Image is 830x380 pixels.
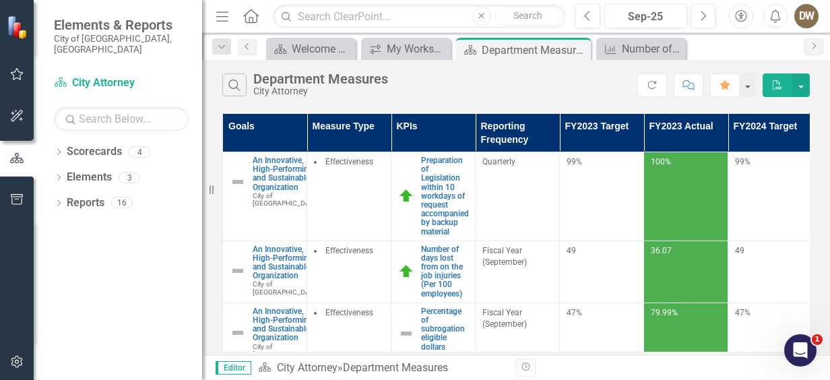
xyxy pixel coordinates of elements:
td: Double-Click to Edit Right Click for Context Menu [391,152,476,241]
td: Double-Click to Edit Right Click for Context Menu [223,241,307,303]
td: Double-Click to Edit [307,303,391,365]
img: On Target [398,188,414,204]
td: Double-Click to Edit [476,241,560,303]
button: Search [494,7,562,26]
span: Effectiveness [325,157,373,166]
span: 47% [735,308,751,317]
div: » [258,360,506,376]
a: An Innovative, High-Performing and Sustainable Organization [253,307,320,343]
span: 1 [812,334,823,345]
a: Preparation of Legislation within 10 workdays of request accompanied by backup material [421,156,469,236]
span: Elements & Reports [54,17,189,33]
span: 99% [735,157,751,166]
div: Department Measures [482,42,587,59]
td: Double-Click to Edit Right Click for Context Menu [223,152,307,241]
a: Welcome Page [269,40,352,57]
a: Scorecards [67,144,122,160]
small: City of [GEOGRAPHIC_DATA], [GEOGRAPHIC_DATA] [54,33,189,55]
div: 3 [119,172,140,183]
input: Search ClearPoint... [273,5,565,28]
img: On Target [398,263,414,280]
img: Not Defined [230,263,246,279]
span: Effectiveness [325,246,373,255]
a: City Attorney [54,75,189,91]
a: Reports [67,195,104,211]
a: Number of days lost from on the job injuries (Per 100 employees) [600,40,682,57]
span: 49 [735,246,744,255]
span: 79.99% [651,308,678,317]
span: City of [GEOGRAPHIC_DATA] [253,280,320,295]
a: Percentage of subrogation eligible dollars recovered [421,307,468,360]
div: My Workspace [387,40,447,57]
div: Department Measures [343,361,448,374]
img: Not Defined [230,174,246,190]
div: Sep-25 [609,9,682,25]
td: Double-Click to Edit [307,152,391,241]
td: Double-Click to Edit [307,241,391,303]
td: Double-Click to Edit [476,303,560,365]
span: City of [GEOGRAPHIC_DATA] [253,343,320,358]
span: 36.07 [651,246,672,255]
a: An Innovative, High-Performing and Sustainable Organization [253,156,320,192]
span: City of [GEOGRAPHIC_DATA] [253,192,320,207]
span: 99% [567,157,582,166]
div: Fiscal Year (September) [482,245,552,268]
button: Sep-25 [604,4,687,28]
img: Not Defined [398,325,414,342]
span: Editor [216,361,251,375]
a: City Attorney [277,361,338,374]
td: Double-Click to Edit [476,152,560,241]
a: Elements [67,170,112,185]
div: 16 [111,197,133,209]
div: City Attorney [253,86,388,96]
a: Number of days lost from on the job injuries (Per 100 employees) [421,245,468,298]
td: Double-Click to Edit Right Click for Context Menu [391,303,476,365]
td: Double-Click to Edit Right Click for Context Menu [223,303,307,365]
span: Effectiveness [325,308,373,317]
img: Not Defined [230,325,246,341]
a: My Workspace [364,40,447,57]
span: Search [513,10,542,21]
span: 100% [651,157,671,166]
div: Department Measures [253,71,388,86]
input: Search Below... [54,107,189,131]
div: Welcome Page [292,40,352,57]
div: Quarterly [482,156,552,168]
iframe: Intercom live chat [784,334,817,367]
span: 49 [567,246,576,255]
span: 47% [567,308,582,317]
button: DW [794,4,819,28]
a: An Innovative, High-Performing and Sustainable Organization [253,245,320,281]
div: Fiscal Year (September) [482,307,552,330]
div: 4 [129,146,150,158]
div: Number of days lost from on the job injuries (Per 100 employees) [622,40,682,57]
td: Double-Click to Edit Right Click for Context Menu [391,241,476,303]
img: ClearPoint Strategy [7,15,30,39]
